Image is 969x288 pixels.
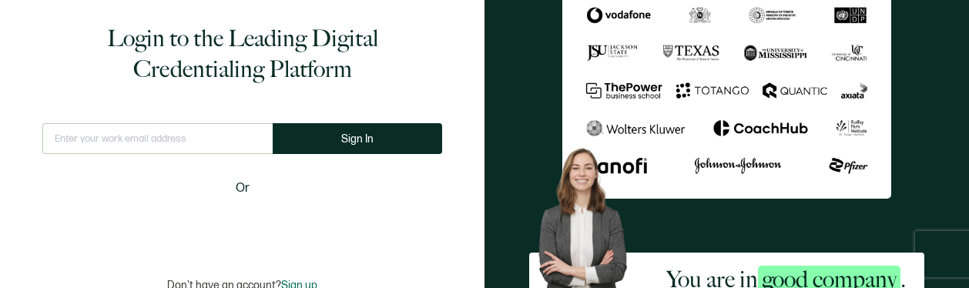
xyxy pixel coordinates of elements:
input: Enter your work email address [42,123,273,154]
span: Or [236,179,250,198]
span: Sign In [341,133,374,145]
button: Sign In [273,123,442,154]
iframe: Sign in with Google Button [146,208,339,242]
h1: Login to the Leading Digital Credentialing Platform [42,23,442,85]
